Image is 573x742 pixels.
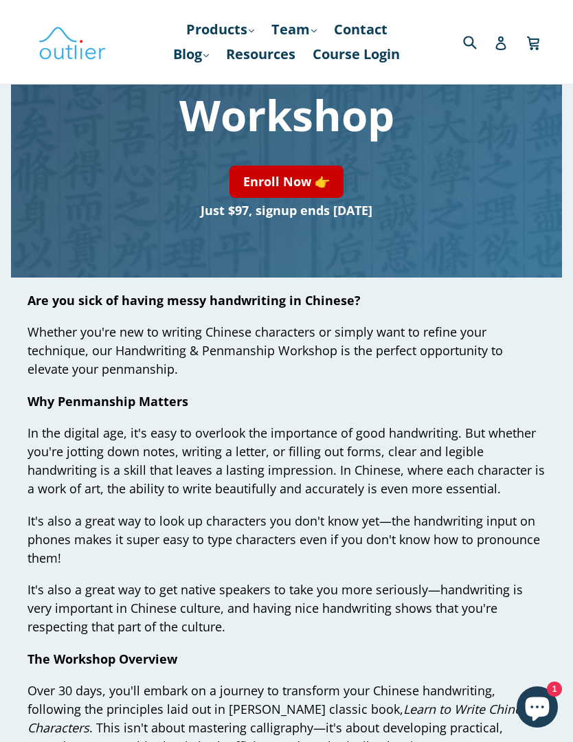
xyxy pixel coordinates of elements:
[27,393,188,409] span: Why Penmanship Matters
[306,42,407,67] a: Course Login
[460,27,497,56] input: Search
[265,17,324,42] a: Team
[27,324,503,377] span: Whether you're new to writing Chinese characters or simply want to refine your technique, our Han...
[27,425,545,497] span: In the digital age, it's easy to overlook the importance of good handwriting. But whether you're ...
[513,686,562,731] inbox-online-store-chat: Shopify online store chat
[27,513,540,566] span: It's also a great way to look up characters you don't know yet—the handwriting input on phones ma...
[327,17,394,42] a: Contact
[229,166,344,198] a: Enroll Now 👉
[179,17,261,42] a: Products
[27,581,523,635] span: It's also a great way to get native speakers to take you more seriously—handwriting is very impor...
[93,198,479,223] h3: Just $97, signup ends [DATE]
[166,42,216,67] a: Blog
[219,42,302,67] a: Resources
[27,651,177,667] span: The Workshop Overview
[38,22,106,62] img: Outlier Linguistics
[27,292,361,308] span: Are you sick of having messy handwriting in Chinese?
